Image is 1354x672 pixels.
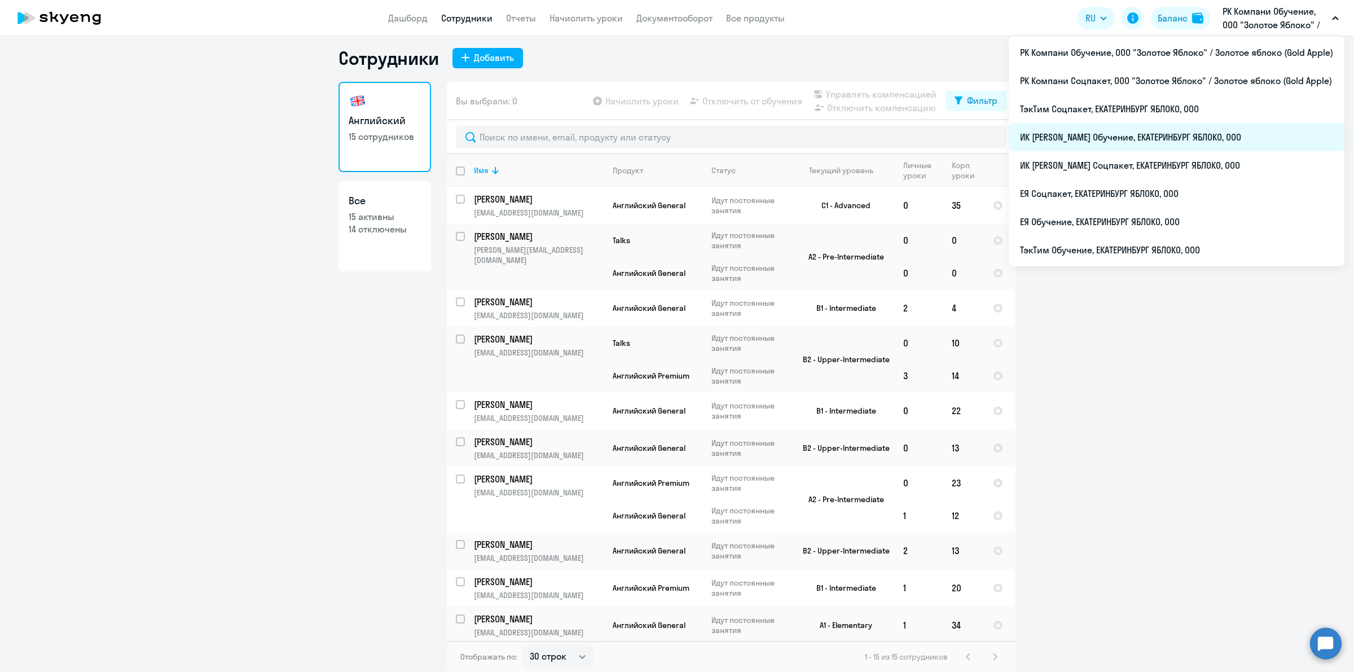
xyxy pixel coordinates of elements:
[711,165,736,175] div: Статус
[894,257,943,289] td: 0
[613,200,685,210] span: Английский General
[349,92,367,110] img: english
[613,511,685,521] span: Английский General
[1085,11,1096,25] span: RU
[549,12,623,24] a: Начислить уроки
[474,333,601,345] p: [PERSON_NAME]
[474,538,603,551] a: [PERSON_NAME]
[474,348,603,358] p: [EMAIL_ADDRESS][DOMAIN_NAME]
[456,94,517,108] span: Вы выбрали: 0
[474,193,603,205] a: [PERSON_NAME]
[894,359,943,392] td: 3
[943,224,984,257] td: 0
[711,506,789,526] p: Идут постоянные занятия
[613,406,685,416] span: Английский General
[798,165,894,175] div: Текущий уровень
[894,429,943,467] td: 0
[474,576,601,588] p: [PERSON_NAME]
[474,613,601,625] p: [PERSON_NAME]
[1223,5,1327,32] p: РК Компани Обучение, ООО "Золотое Яблоко" / Золотое яблоко (Gold Apple)
[943,607,984,644] td: 34
[349,223,421,235] p: 14 отключены
[943,392,984,429] td: 22
[474,296,603,308] a: [PERSON_NAME]
[943,257,984,289] td: 0
[613,268,685,278] span: Английский General
[474,413,603,423] p: [EMAIL_ADDRESS][DOMAIN_NAME]
[943,467,984,499] td: 23
[474,538,601,551] p: [PERSON_NAME]
[943,429,984,467] td: 13
[894,327,943,359] td: 0
[474,230,601,243] p: [PERSON_NAME]
[894,499,943,532] td: 1
[452,48,523,68] button: Добавить
[474,398,601,411] p: [PERSON_NAME]
[474,333,603,345] a: [PERSON_NAME]
[789,327,894,392] td: B2 - Upper-Intermediate
[474,398,603,411] a: [PERSON_NAME]
[946,91,1006,111] button: Фильтр
[460,652,517,662] span: Отображать по:
[943,359,984,392] td: 14
[1217,5,1344,32] button: РК Компани Обучение, ООО "Золотое Яблоко" / Золотое яблоко (Gold Apple)
[711,195,789,216] p: Идут постоянные занятия
[613,338,630,348] span: Talks
[1192,12,1203,24] img: balance
[711,298,789,318] p: Идут постоянные занятия
[809,165,873,175] div: Текущий уровень
[349,113,421,128] h3: Английский
[943,532,984,569] td: 13
[952,160,983,181] div: Корп. уроки
[474,436,603,448] a: [PERSON_NAME]
[711,401,789,421] p: Идут постоянные занятия
[894,569,943,607] td: 1
[711,473,789,493] p: Идут постоянные занятия
[894,607,943,644] td: 1
[474,450,603,460] p: [EMAIL_ADDRESS][DOMAIN_NAME]
[789,532,894,569] td: B2 - Upper-Intermediate
[474,245,603,265] p: [PERSON_NAME][EMAIL_ADDRESS][DOMAIN_NAME]
[338,181,431,271] a: Все15 активны14 отключены
[943,289,984,327] td: 4
[789,569,894,607] td: B1 - Intermediate
[789,224,894,289] td: A2 - Pre-Intermediate
[474,576,603,588] a: [PERSON_NAME]
[711,438,789,458] p: Идут постоянные занятия
[349,194,421,208] h3: Все
[894,467,943,499] td: 0
[349,130,421,143] p: 15 сотрудников
[474,473,603,485] a: [PERSON_NAME]
[789,467,894,532] td: A2 - Pre-Intermediate
[894,532,943,569] td: 2
[474,165,603,175] div: Имя
[474,590,603,600] p: [EMAIL_ADDRESS][DOMAIN_NAME]
[613,443,685,453] span: Английский General
[474,230,603,243] a: [PERSON_NAME]
[894,187,943,224] td: 0
[711,578,789,598] p: Идут постоянные занятия
[711,263,789,283] p: Идут постоянные занятия
[349,210,421,223] p: 15 активны
[894,224,943,257] td: 0
[613,371,689,381] span: Английский Premium
[943,187,984,224] td: 35
[613,620,685,630] span: Английский General
[1151,7,1210,29] button: Балансbalance
[1078,7,1115,29] button: RU
[789,392,894,429] td: B1 - Intermediate
[894,289,943,327] td: 2
[789,187,894,224] td: C1 - Advanced
[943,569,984,607] td: 20
[894,392,943,429] td: 0
[636,12,713,24] a: Документооборот
[613,235,630,245] span: Talks
[474,296,601,308] p: [PERSON_NAME]
[474,613,603,625] a: [PERSON_NAME]
[613,546,685,556] span: Английский General
[474,436,601,448] p: [PERSON_NAME]
[789,607,894,644] td: A1 - Elementary
[789,429,894,467] td: B2 - Upper-Intermediate
[474,208,603,218] p: [EMAIL_ADDRESS][DOMAIN_NAME]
